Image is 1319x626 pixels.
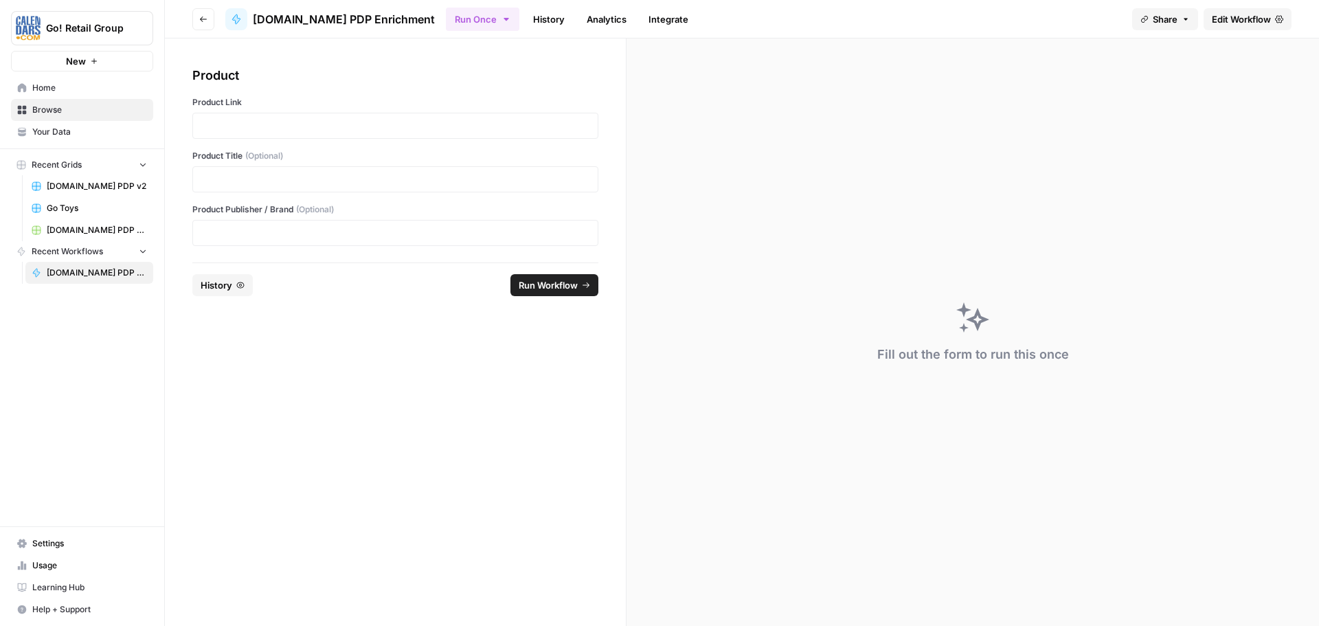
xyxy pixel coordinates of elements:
[1204,8,1292,30] a: Edit Workflow
[11,51,153,71] button: New
[11,555,153,577] a: Usage
[877,345,1069,364] div: Fill out the form to run this once
[11,99,153,121] a: Browse
[525,8,573,30] a: History
[32,581,147,594] span: Learning Hub
[47,180,147,192] span: [DOMAIN_NAME] PDP v2
[11,599,153,621] button: Help + Support
[578,8,635,30] a: Analytics
[47,267,147,279] span: [DOMAIN_NAME] PDP Enrichment
[640,8,697,30] a: Integrate
[25,197,153,219] a: Go Toys
[192,96,598,109] label: Product Link
[16,16,41,41] img: Go! Retail Group Logo
[25,262,153,284] a: [DOMAIN_NAME] PDP Enrichment
[1132,8,1198,30] button: Share
[253,11,435,27] span: [DOMAIN_NAME] PDP Enrichment
[32,82,147,94] span: Home
[11,155,153,175] button: Recent Grids
[32,603,147,616] span: Help + Support
[192,274,253,296] button: History
[510,274,598,296] button: Run Workflow
[32,245,103,258] span: Recent Workflows
[11,121,153,143] a: Your Data
[46,21,129,35] span: Go! Retail Group
[47,224,147,236] span: [DOMAIN_NAME] PDP Enrichment Grid
[11,77,153,99] a: Home
[1212,12,1271,26] span: Edit Workflow
[25,175,153,197] a: [DOMAIN_NAME] PDP v2
[201,278,232,292] span: History
[519,278,578,292] span: Run Workflow
[245,150,283,162] span: (Optional)
[225,8,435,30] a: [DOMAIN_NAME] PDP Enrichment
[32,559,147,572] span: Usage
[11,533,153,555] a: Settings
[32,126,147,138] span: Your Data
[11,577,153,599] a: Learning Hub
[192,203,598,216] label: Product Publisher / Brand
[1153,12,1177,26] span: Share
[296,203,334,216] span: (Optional)
[11,241,153,262] button: Recent Workflows
[47,202,147,214] span: Go Toys
[32,159,82,171] span: Recent Grids
[32,104,147,116] span: Browse
[446,8,519,31] button: Run Once
[192,66,598,85] div: Product
[32,537,147,550] span: Settings
[66,54,86,68] span: New
[25,219,153,241] a: [DOMAIN_NAME] PDP Enrichment Grid
[11,11,153,45] button: Workspace: Go! Retail Group
[192,150,598,162] label: Product Title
